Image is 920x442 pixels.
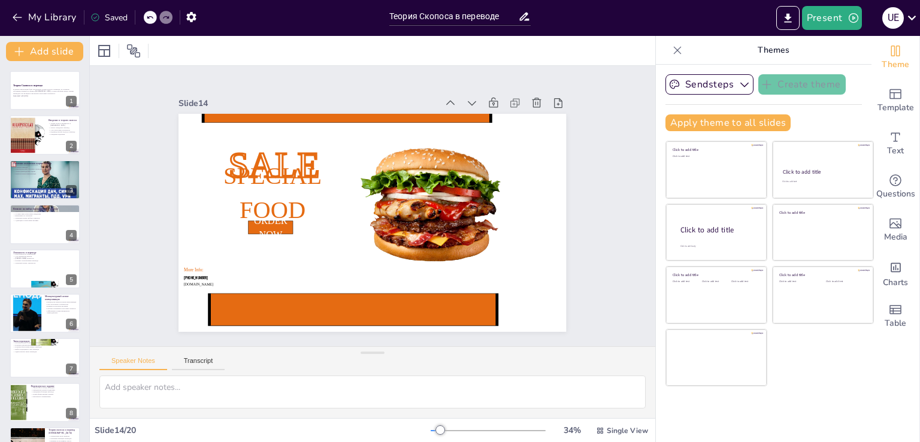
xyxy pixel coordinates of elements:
[236,119,338,202] span: Special Food
[13,207,77,211] p: Влияние на выбор переводческой стратегии
[49,118,77,122] p: Введение в теорию скопоса
[871,122,919,165] div: Add text boxes
[779,280,817,283] div: Click to add text
[45,305,77,308] p: Влияние культурных различий
[218,43,467,133] div: Slide 14
[13,253,77,255] p: Ответственность переводчика
[13,344,77,346] p: Подтипы документальных переводов
[871,208,919,252] div: Add images, graphics, shapes or video
[13,262,77,264] p: Этический аспект лояльности
[49,126,77,129] p: Скопос определяет перевод
[673,273,758,277] div: Click to add title
[13,170,77,172] p: Анализ переводческой задачи
[13,84,43,87] strong: Теория Скопоса в переводе
[871,252,919,295] div: Add charts and graphs
[877,101,914,114] span: Template
[10,115,80,155] div: 2
[13,215,77,217] p: Вариативность стратегий
[782,180,862,183] div: Click to add text
[49,131,77,133] p: Индивидуальный подход к переводу
[687,36,860,65] p: Themes
[49,435,77,438] p: Определение цели перевода
[13,346,77,349] p: Подтипы инструментальных переводов
[31,386,77,389] p: Анализ текста перед переводом
[13,217,77,220] p: Этический аспект выбора стратегии
[779,273,865,277] div: Click to add title
[31,393,77,395] p: Четкая формулировка задания
[66,230,77,241] div: 4
[887,144,904,158] span: Text
[882,6,904,30] button: U E
[13,250,77,254] p: Лояльность в переводе
[49,133,77,135] p: Ожидания аудитории
[680,225,757,235] div: Click to add title
[31,389,77,391] p: Определение целевой аудитории
[885,317,906,330] span: Table
[871,165,919,208] div: Get real-time input from your audience
[66,274,77,285] div: 5
[13,255,77,258] p: Учет намерений авторов
[13,162,77,165] p: Основные положения теории скопоса
[90,12,128,23] div: Saved
[49,122,77,126] p: Теория скопоса развивалась в [GEOGRAPHIC_DATA]
[10,338,80,377] div: 7
[13,172,77,175] p: Межкультурная коммуникация
[45,295,77,301] p: Межкультурный аспект коммуникации
[673,155,758,158] div: Click to add text
[49,440,77,442] p: Влияние на восприятие текста
[45,308,77,310] p: Глубокое понимание культурных нюансов
[66,141,77,152] div: 2
[66,319,77,329] div: 6
[13,349,77,351] p: Выбор подходящего типа перевода
[758,74,846,95] button: Create theme
[884,231,907,244] span: Media
[607,426,648,435] span: Single View
[45,310,77,314] p: Эффективное коммуникационное взаимодействие
[10,293,80,333] div: 6
[13,88,77,95] p: В данной презентации будет рассмотрена теория скопоса в переводе, ее основные положения, влияние ...
[783,168,862,175] div: Click to add title
[776,6,800,30] button: Export to PowerPoint
[99,357,167,370] button: Speaker Notes
[31,395,77,398] p: Тщательное планирование
[673,147,758,152] div: Click to add title
[66,408,77,419] div: 8
[13,340,77,343] p: Типы переводов
[871,79,919,122] div: Add ready made slides
[673,280,700,283] div: Click to add text
[45,303,77,305] p: Учет культурных особенностей
[13,219,77,222] p: Адаптация к культурным реалиям
[871,36,919,79] div: Change the overall theme
[389,8,518,25] input: Insert title
[66,96,77,107] div: 1
[6,42,83,61] button: Add slide
[95,425,431,436] div: Slide 14 / 20
[49,438,77,440] p: Различные функции переводов
[882,7,904,29] div: U E
[10,71,80,110] div: 1
[13,257,77,259] p: [PERSON_NAME] интересов
[883,276,908,289] span: Charts
[13,211,77,213] p: Зависимость от интенции перевода
[558,425,586,436] div: 34 %
[49,129,77,131] p: Учет культурных контекстов
[876,187,915,201] span: Questions
[10,160,80,199] div: 3
[802,6,862,30] button: Present
[13,350,77,353] p: Задачи разных типов переводов
[702,280,729,283] div: Click to add text
[66,364,77,374] div: 7
[95,41,114,60] div: Layout
[13,168,77,170] p: Герменевтические установки переводчика
[31,384,77,387] p: Переводческое задание
[13,166,77,168] p: Функция перевода
[66,185,77,196] div: 3
[10,249,80,289] div: 5
[45,301,77,303] p: Перевод как межкультурная коммуникация
[826,280,864,283] div: Click to add text
[31,390,77,393] p: Ожидаемые функции перевода
[172,357,225,370] button: Transcript
[665,74,753,95] button: Sendsteps
[173,206,193,217] span: More Info:
[680,245,756,248] div: Click to add body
